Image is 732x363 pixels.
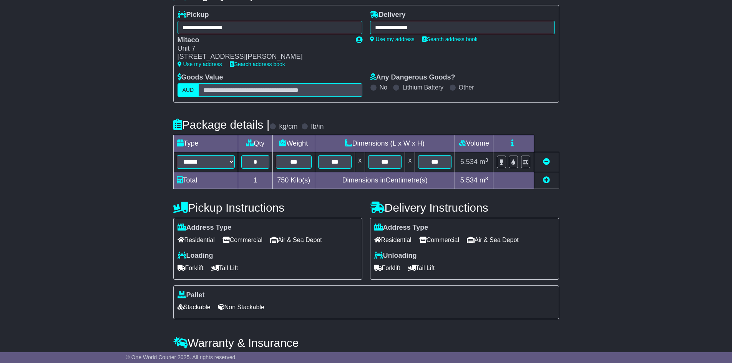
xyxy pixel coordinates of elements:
[543,176,550,184] a: Add new item
[178,36,348,45] div: Mitaco
[315,135,455,152] td: Dimensions (L x W x H)
[374,234,412,246] span: Residential
[543,158,550,166] a: Remove this item
[178,291,205,300] label: Pallet
[419,234,459,246] span: Commercial
[211,262,238,274] span: Tail Lift
[459,84,474,91] label: Other
[460,158,478,166] span: 5.534
[480,176,488,184] span: m
[178,61,222,67] a: Use my address
[238,135,272,152] td: Qty
[173,135,238,152] td: Type
[455,135,493,152] td: Volume
[374,262,400,274] span: Forklift
[270,234,322,246] span: Air & Sea Depot
[272,172,315,189] td: Kilo(s)
[238,172,272,189] td: 1
[178,73,223,82] label: Goods Value
[485,176,488,181] sup: 3
[277,176,289,184] span: 750
[380,84,387,91] label: No
[460,176,478,184] span: 5.534
[218,301,264,313] span: Non Stackable
[311,123,324,131] label: lb/in
[178,53,348,61] div: [STREET_ADDRESS][PERSON_NAME]
[173,172,238,189] td: Total
[178,252,213,260] label: Loading
[408,262,435,274] span: Tail Lift
[178,45,348,53] div: Unit 7
[370,36,415,42] a: Use my address
[405,152,415,172] td: x
[178,11,209,19] label: Pickup
[178,262,204,274] span: Forklift
[178,234,215,246] span: Residential
[173,201,362,214] h4: Pickup Instructions
[402,84,443,91] label: Lithium Battery
[370,73,455,82] label: Any Dangerous Goods?
[272,135,315,152] td: Weight
[173,336,559,349] h4: Warranty & Insurance
[178,83,199,97] label: AUD
[374,224,428,232] label: Address Type
[126,354,237,360] span: © One World Courier 2025. All rights reserved.
[222,234,262,246] span: Commercial
[370,201,559,214] h4: Delivery Instructions
[374,252,417,260] label: Unloading
[422,36,478,42] a: Search address book
[485,157,488,163] sup: 3
[315,172,455,189] td: Dimensions in Centimetre(s)
[230,61,285,67] a: Search address book
[178,301,211,313] span: Stackable
[279,123,297,131] label: kg/cm
[467,234,519,246] span: Air & Sea Depot
[178,224,232,232] label: Address Type
[355,152,365,172] td: x
[480,158,488,166] span: m
[370,11,406,19] label: Delivery
[173,118,270,131] h4: Package details |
